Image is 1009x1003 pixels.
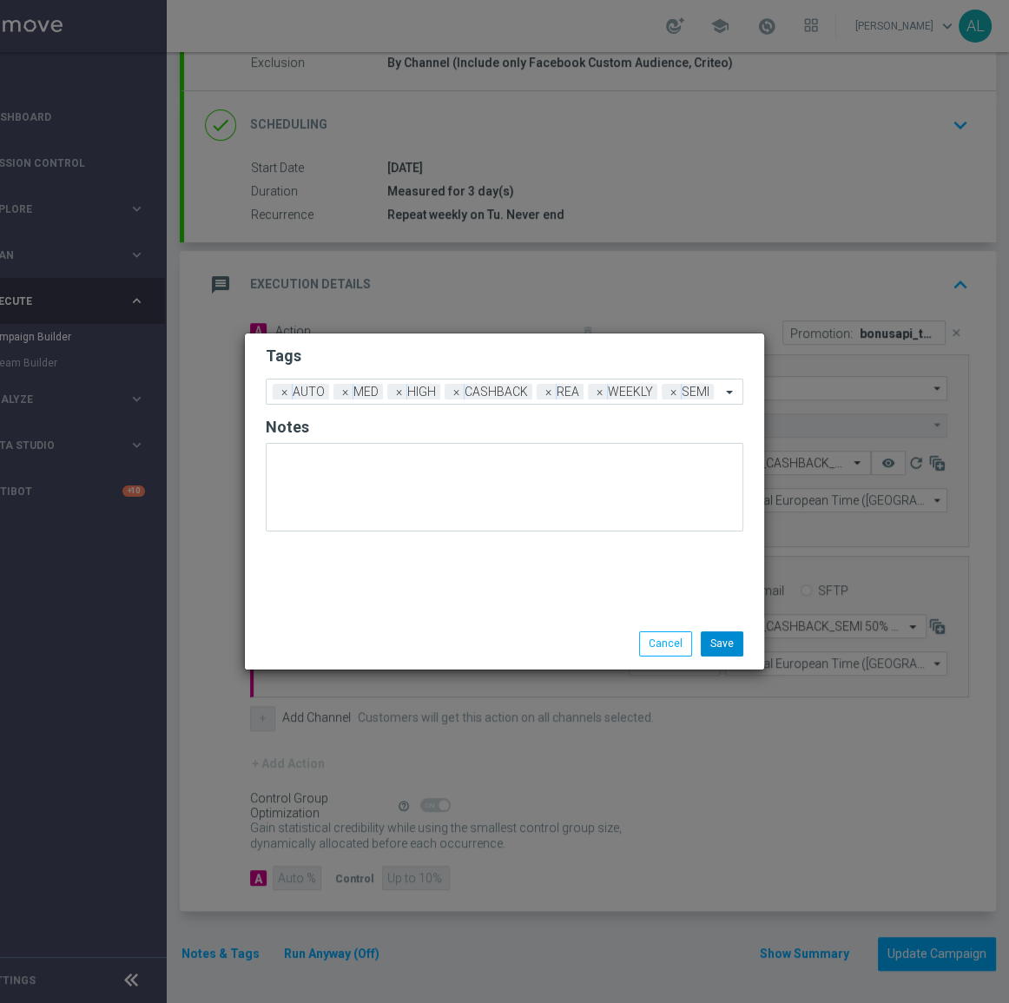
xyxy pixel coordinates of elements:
[266,346,743,366] h2: Tags
[338,384,353,399] span: ×
[666,384,682,399] span: ×
[349,384,383,399] span: MED
[677,384,714,399] span: SEMI
[277,384,293,399] span: ×
[639,631,692,656] button: Cancel
[592,384,608,399] span: ×
[701,631,743,656] button: Save
[266,417,743,438] h2: Notes
[449,384,465,399] span: ×
[541,384,557,399] span: ×
[266,379,743,405] ng-select: AUTO, CASHBACK, HIGH, MED, REA and 2 more
[392,384,407,399] span: ×
[460,384,532,399] span: CASHBACK
[552,384,584,399] span: REA
[403,384,440,399] span: HIGH
[288,384,329,399] span: AUTO
[603,384,657,399] span: WEEKLY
